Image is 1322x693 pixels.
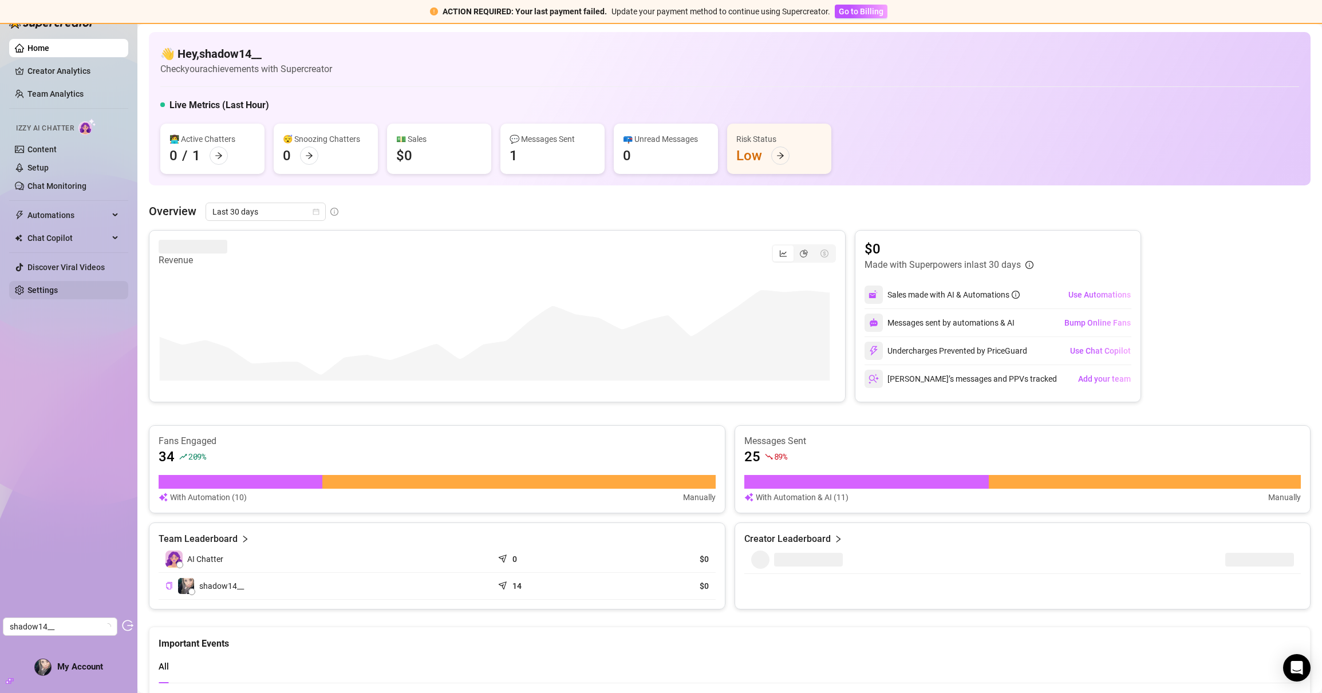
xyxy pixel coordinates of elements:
[179,453,187,461] span: rise
[1064,314,1131,332] button: Bump Online Fans
[1068,286,1131,304] button: Use Automations
[835,5,887,18] button: Go to Billing
[510,133,595,145] div: 💬 Messages Sent
[159,435,716,448] article: Fans Engaged
[159,627,1301,651] div: Important Events
[27,286,58,295] a: Settings
[611,580,709,592] article: $0
[6,677,14,685] span: build
[16,123,74,134] span: Izzy AI Chatter
[305,152,313,160] span: arrow-right
[1012,291,1020,299] span: info-circle
[623,146,631,165] div: 0
[744,435,1301,448] article: Messages Sent
[15,234,22,242] img: Chat Copilot
[283,146,291,165] div: 0
[169,146,177,165] div: 0
[103,622,113,632] span: loading
[512,553,517,565] article: 0
[510,146,518,165] div: 1
[159,254,227,267] article: Revenue
[1078,374,1131,383] span: Add your team
[744,491,753,504] img: svg%3e
[1078,370,1131,388] button: Add your team
[1283,654,1311,682] div: Open Intercom Messenger
[313,208,319,215] span: calendar
[165,581,173,590] button: Copy Teammate ID
[611,553,709,565] article: $0
[187,553,223,565] span: AI Chatter
[869,318,878,327] img: svg%3e
[27,206,109,224] span: Automations
[865,240,1033,258] article: $0
[683,491,716,504] article: Manually
[330,208,338,216] span: info-circle
[736,133,822,145] div: Risk Status
[27,229,109,247] span: Chat Copilot
[169,133,255,145] div: 👩‍💻 Active Chatters
[756,491,849,504] article: With Automation & AI (11)
[159,448,175,466] article: 34
[169,98,269,112] h5: Live Metrics (Last Hour)
[839,7,883,16] span: Go to Billing
[27,163,49,172] a: Setup
[430,7,438,15] span: exclamation-circle
[865,258,1021,272] article: Made with Superpowers in last 30 days
[820,250,828,258] span: dollar-circle
[887,288,1020,301] div: Sales made with AI & Automations
[498,579,510,590] span: send
[1070,346,1131,355] span: Use Chat Copilot
[834,532,842,546] span: right
[512,580,522,592] article: 14
[159,532,238,546] article: Team Leaderboard
[160,62,332,76] article: Check your achievements with Supercreator
[149,203,196,220] article: Overview
[774,451,787,462] span: 89 %
[15,211,24,220] span: thunderbolt
[159,662,169,672] span: All
[765,453,773,461] span: fall
[27,62,119,80] a: Creator Analytics
[1064,318,1131,327] span: Bump Online Fans
[772,244,836,263] div: segmented control
[1025,261,1033,269] span: info-circle
[165,582,173,589] span: copy
[212,203,319,220] span: Last 30 days
[744,448,760,466] article: 25
[27,89,84,98] a: Team Analytics
[27,43,49,53] a: Home
[199,580,244,592] span: shadow14__
[27,145,57,154] a: Content
[865,342,1027,360] div: Undercharges Prevented by PriceGuard
[159,491,168,504] img: svg%3e
[776,152,784,160] span: arrow-right
[869,346,879,356] img: svg%3e
[57,662,103,672] span: My Account
[170,491,247,504] article: With Automation (10)
[27,181,86,191] a: Chat Monitoring
[623,133,709,145] div: 📪 Unread Messages
[160,46,332,62] h4: 👋 Hey, shadow14__
[396,133,482,145] div: 💵 Sales
[865,370,1057,388] div: [PERSON_NAME]’s messages and PPVs tracked
[835,7,887,16] a: Go to Billing
[443,7,607,16] strong: ACTION REQUIRED: Your last payment failed.
[1268,491,1301,504] article: Manually
[178,578,194,594] img: shadow14__
[10,618,111,635] span: shadow14__
[865,314,1015,332] div: Messages sent by automations & AI
[215,152,223,160] span: arrow-right
[1068,290,1131,299] span: Use Automations
[396,146,412,165] div: $0
[192,146,200,165] div: 1
[78,118,96,135] img: AI Chatter
[869,290,879,300] img: svg%3e
[800,250,808,258] span: pie-chart
[122,620,133,631] span: logout
[1070,342,1131,360] button: Use Chat Copilot
[35,659,51,675] img: ACg8ocIq1PKz16rusxmlEHnC5MaOh3IZD8Lc2_rDK_o_VEVuzRrONOzz=s96-c
[283,133,369,145] div: 😴 Snoozing Chatters
[241,532,249,546] span: right
[779,250,787,258] span: line-chart
[611,7,830,16] span: Update your payment method to continue using Supercreator.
